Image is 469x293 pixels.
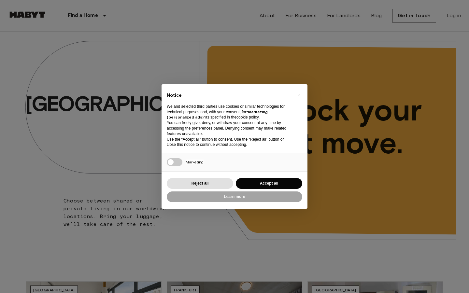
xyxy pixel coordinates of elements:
p: Use the “Accept all” button to consent. Use the “Reject all” button or close this notice to conti... [167,137,292,148]
strong: “marketing (personalized ads)” [167,109,268,120]
span: × [298,91,300,99]
span: Marketing [186,160,204,164]
button: Accept all [236,178,302,189]
p: We and selected third parties use cookies or similar technologies for technical purposes and, wit... [167,104,292,120]
button: Learn more [167,191,302,202]
p: You can freely give, deny, or withdraw your consent at any time by accessing the preferences pane... [167,120,292,136]
button: Reject all [167,178,233,189]
button: Close this notice [294,90,304,100]
h2: Notice [167,92,292,99]
a: cookie policy [236,115,259,119]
